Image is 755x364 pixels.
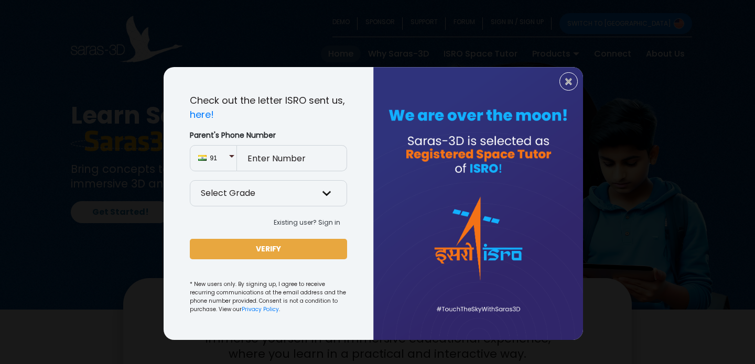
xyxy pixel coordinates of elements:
[190,280,347,314] small: * New users only. By signing up, I agree to receive recurring communications at the email address...
[190,108,214,121] a: here!
[190,130,347,141] label: Parent's Phone Number
[210,153,229,163] span: 91
[190,239,347,259] button: VERIFY
[242,305,279,313] a: Privacy Policy
[564,75,573,89] span: ×
[559,72,578,91] button: Close
[190,93,347,122] p: Check out the letter ISRO sent us,
[267,215,347,230] button: Existing user? Sign in
[237,145,347,171] input: Enter Number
